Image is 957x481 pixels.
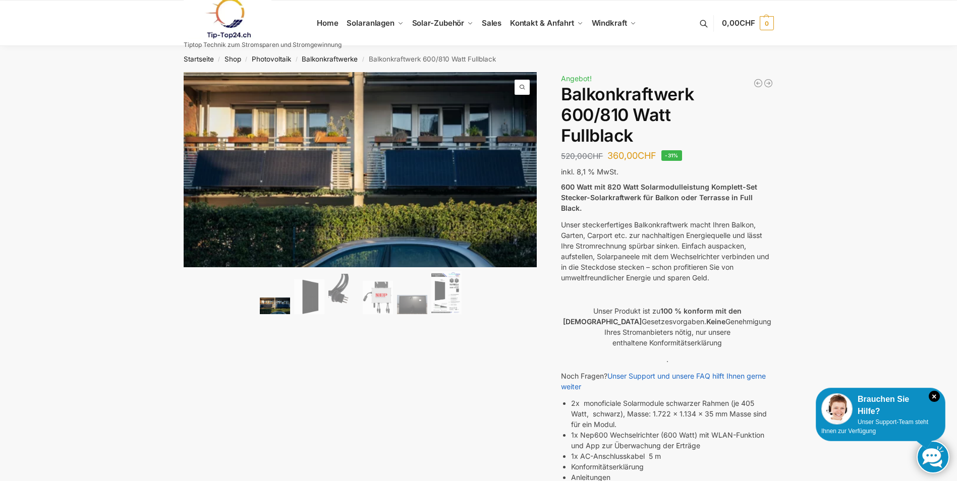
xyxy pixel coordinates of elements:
p: . [561,354,773,365]
img: Balkonkraftwerk 600/810 Watt Fullblack – Bild 6 [431,271,462,314]
span: 0,00 [722,18,755,28]
p: Tiptop Technik zum Stromsparen und Stromgewinnung [184,42,342,48]
span: CHF [740,18,755,28]
span: 0 [760,16,774,30]
span: / [214,55,224,64]
strong: Keine [706,317,725,326]
span: / [358,55,368,64]
img: Customer service [821,393,853,425]
span: CHF [587,151,603,161]
a: Balkonkraftwerke [302,55,358,63]
span: Solaranlagen [347,18,395,28]
a: Balkonkraftwerk 445/600 Watt Bificial [753,78,763,88]
nav: Breadcrumb [165,46,792,72]
span: / [291,55,302,64]
img: Balkonkraftwerk 600/810 Watt Fullblack 3 [537,72,891,477]
div: Brauchen Sie Hilfe? [821,393,940,417]
span: inkl. 8,1 % MwSt. [561,167,618,176]
img: Balkonkraftwerk 600/810 Watt Fullblack – Bild 5 [397,295,427,314]
span: -31% [661,150,682,161]
i: Schließen [929,391,940,402]
span: Sales [482,18,502,28]
span: Windkraft [592,18,627,28]
span: / [241,55,252,64]
a: Kontakt & Anfahrt [505,1,587,46]
li: 2x monoficiale Solarmodule schwarzer Rahmen (je 405 Watt, schwarz), Masse: 1.722 x 1.134 x 35 mm ... [571,398,773,430]
a: Solaranlagen [343,1,408,46]
img: TommaTech Vorderseite [294,279,324,314]
li: Konformitätserklärung [571,461,773,472]
a: 890/600 Watt Solarkraftwerk + 2,7 KW Batteriespeicher Genehmigungsfrei [763,78,773,88]
strong: 100 % konform mit den [DEMOGRAPHIC_DATA] [563,307,742,326]
img: NEP 800 Drosselbar auf 600 Watt [363,281,393,314]
span: Angebot! [561,74,592,83]
a: Unser Support und unsere FAQ hilft Ihnen gerne weiter [561,372,766,391]
a: Photovoltaik [252,55,291,63]
span: Solar-Zubehör [412,18,465,28]
a: Windkraft [587,1,640,46]
h1: Balkonkraftwerk 600/810 Watt Fullblack [561,84,773,146]
p: Unser steckerfertiges Balkonkraftwerk macht Ihren Balkon, Garten, Carport etc. zur nachhaltigen E... [561,219,773,283]
img: 2 Balkonkraftwerke [260,297,290,314]
img: Anschlusskabel-3meter_schweizer-stecker [328,274,359,314]
a: 0,00CHF 0 [722,8,773,38]
strong: 600 Watt mit 820 Watt Solarmodulleistung Komplett-Set Stecker-Solarkraftwerk für Balkon oder Terr... [561,183,757,212]
a: Shop [224,55,241,63]
a: Startseite [184,55,214,63]
a: Sales [477,1,505,46]
li: 1x AC-Anschlusskabel 5 m [571,451,773,461]
p: Noch Fragen? [561,371,773,392]
bdi: 360,00 [607,150,656,161]
span: Kontakt & Anfahrt [510,18,574,28]
p: Unser Produkt ist zu Gesetzesvorgaben. Genehmigung Ihres Stromanbieters nötig, nur unsere enthalt... [561,306,773,348]
bdi: 520,00 [561,151,603,161]
span: CHF [638,150,656,161]
span: Unser Support-Team steht Ihnen zur Verfügung [821,418,928,435]
li: 1x Nep600 Wechselrichter (600 Watt) mit WLAN-Funktion und App zur Überwachung der Erträge [571,430,773,451]
a: Solar-Zubehör [408,1,477,46]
